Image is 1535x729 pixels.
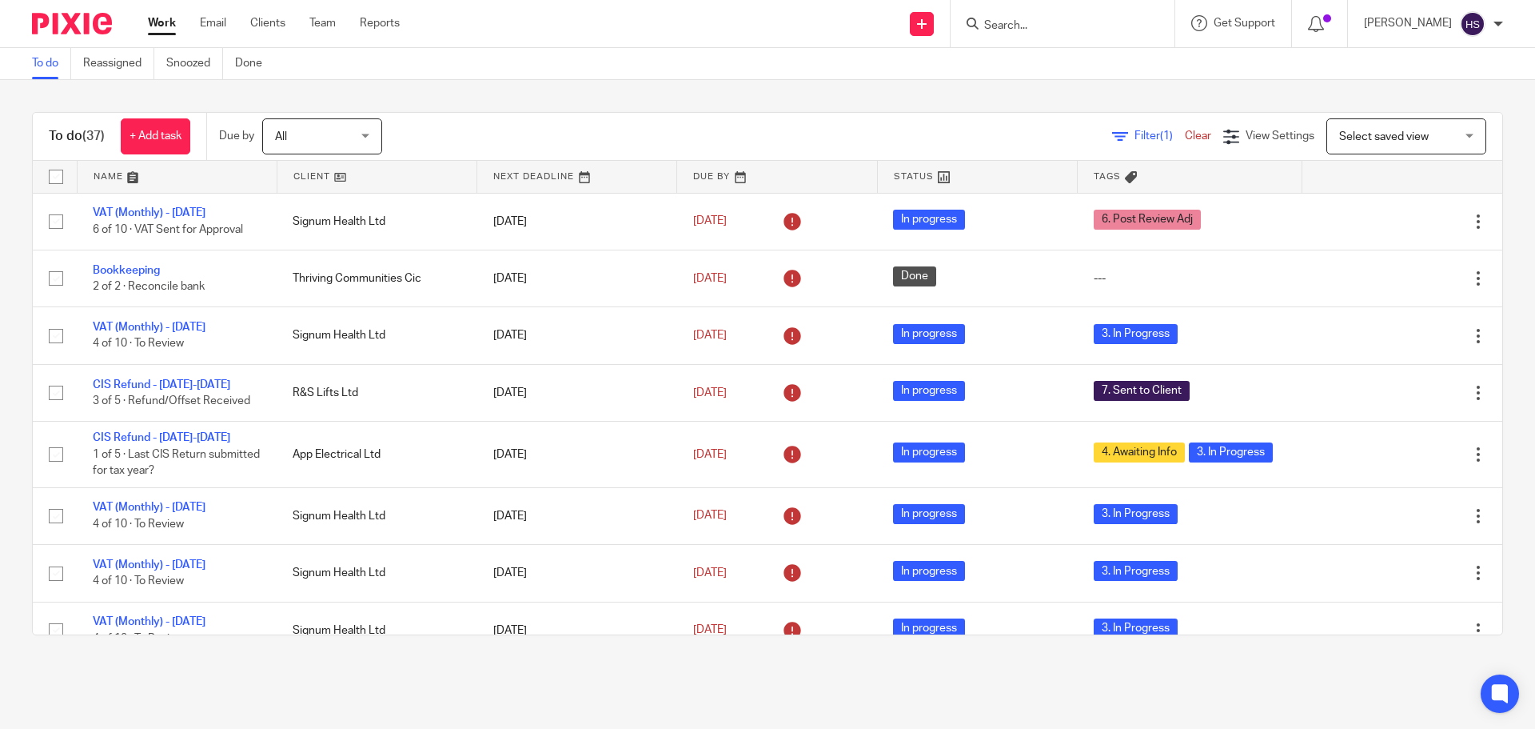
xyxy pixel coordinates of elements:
span: 6 of 10 · VAT Sent for Approval [93,224,243,235]
span: Done [893,266,936,286]
input: Search [983,19,1126,34]
span: 4 of 10 · To Review [93,338,184,350]
span: [DATE] [693,449,727,460]
span: [DATE] [693,273,727,284]
td: Signum Health Ltd [277,193,476,250]
span: 3. In Progress [1094,561,1178,581]
span: [DATE] [693,567,727,579]
span: [DATE] [693,330,727,341]
span: 1 of 5 · Last CIS Return submitted for tax year? [93,449,260,477]
span: Filter [1134,130,1185,142]
span: In progress [893,619,965,639]
td: Signum Health Ltd [277,545,476,602]
span: [DATE] [693,387,727,399]
span: Tags [1094,172,1121,181]
td: [DATE] [477,602,677,659]
a: Clear [1185,130,1211,142]
span: 3. In Progress [1094,324,1178,344]
span: (37) [82,130,105,142]
div: --- [1094,270,1286,286]
span: In progress [893,324,965,344]
span: (1) [1160,130,1173,142]
span: In progress [893,210,965,230]
a: + Add task [121,118,190,154]
td: [DATE] [477,422,677,487]
span: 4 of 10 · To Review [93,519,184,530]
a: VAT (Monthly) - [DATE] [93,559,205,571]
td: [DATE] [477,364,677,421]
span: In progress [893,504,965,524]
td: [DATE] [477,487,677,544]
a: Bookkeeping [93,265,160,276]
a: CIS Refund - [DATE]-[DATE] [93,379,230,391]
td: App Electrical Ltd [277,422,476,487]
span: In progress [893,561,965,581]
a: Team [309,15,336,31]
span: [DATE] [693,625,727,636]
a: VAT (Monthly) - [DATE] [93,322,205,333]
td: Signum Health Ltd [277,602,476,659]
span: 7. Sent to Client [1094,381,1190,401]
td: [DATE] [477,307,677,364]
a: Work [148,15,176,31]
span: 3 of 5 · Refund/Offset Received [93,395,250,407]
a: Snoozed [166,48,223,79]
span: [DATE] [693,511,727,522]
span: 4. Awaiting Info [1094,443,1185,463]
img: svg%3E [1460,11,1485,37]
span: All [275,131,287,142]
td: R&S Lifts Ltd [277,364,476,421]
span: 6. Post Review Adj [1094,210,1201,230]
span: In progress [893,443,965,463]
span: 3. In Progress [1189,443,1273,463]
span: 3. In Progress [1094,619,1178,639]
td: [DATE] [477,545,677,602]
span: 3. In Progress [1094,504,1178,524]
a: VAT (Monthly) - [DATE] [93,207,205,218]
a: CIS Refund - [DATE]-[DATE] [93,432,230,443]
h1: To do [49,128,105,145]
td: Signum Health Ltd [277,487,476,544]
a: To do [32,48,71,79]
span: [DATE] [693,216,727,227]
p: [PERSON_NAME] [1364,15,1452,31]
span: Select saved view [1339,131,1429,142]
img: Pixie [32,13,112,34]
p: Due by [219,128,254,144]
a: Email [200,15,226,31]
td: Signum Health Ltd [277,307,476,364]
a: Done [235,48,274,79]
td: [DATE] [477,193,677,250]
td: Thriving Communities Cic [277,250,476,306]
span: View Settings [1246,130,1314,142]
span: 2 of 2 · Reconcile bank [93,281,205,292]
span: 4 of 10 · To Review [93,633,184,644]
a: VAT (Monthly) - [DATE] [93,616,205,627]
a: VAT (Monthly) - [DATE] [93,502,205,513]
span: Get Support [1214,18,1275,29]
a: Reassigned [83,48,154,79]
a: Reports [360,15,400,31]
span: In progress [893,381,965,401]
td: [DATE] [477,250,677,306]
a: Clients [250,15,285,31]
span: 4 of 10 · To Review [93,575,184,587]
